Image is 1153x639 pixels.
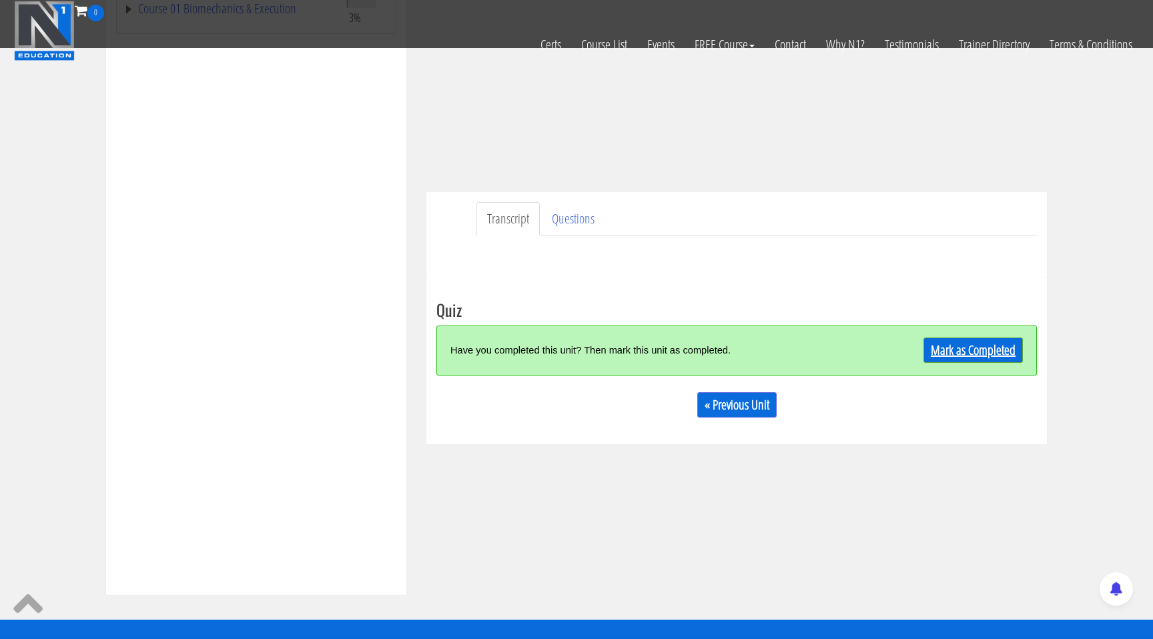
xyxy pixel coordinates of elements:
a: Transcript [476,202,540,236]
a: Mark as Completed [923,338,1023,363]
a: Certs [530,21,571,68]
div: Have you completed this unit? Then mark this unit as completed. [450,336,873,365]
a: Questions [541,202,605,236]
a: Terms & Conditions [1040,21,1142,68]
a: FREE Course [685,21,765,68]
a: Trainer Directory [949,21,1040,68]
a: Events [637,21,685,68]
a: 0 [75,1,104,19]
a: « Previous Unit [697,392,777,418]
a: Why N1? [816,21,875,68]
a: Testimonials [875,21,949,68]
span: 0 [87,5,104,21]
h3: Quiz [436,301,1037,318]
img: n1-education [14,1,75,61]
a: Contact [765,21,816,68]
a: Course List [571,21,637,68]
